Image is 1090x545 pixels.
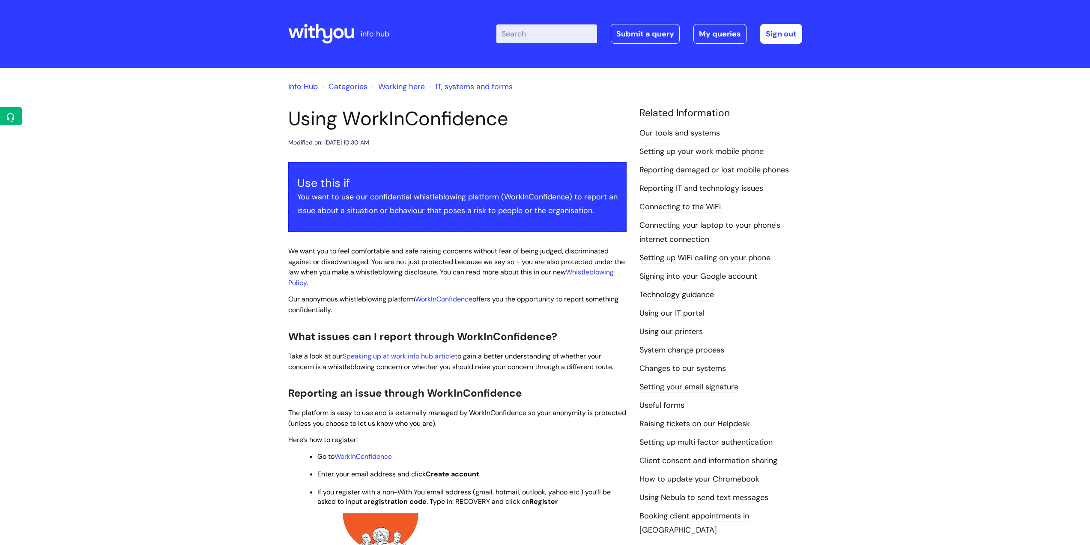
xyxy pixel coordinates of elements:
a: My queries [693,24,747,44]
a: Connecting to the WiFi [639,202,721,213]
h4: Related Information [639,107,802,119]
span: Take a look at our to gain a better understanding of whether your concern is a whistleblowing con... [288,352,613,371]
a: Setting up WiFi calling on your phone [639,253,770,264]
span: What issues can I report through WorkInConfidence? [288,330,557,343]
a: Client consent and information sharing [639,455,777,467]
a: Reporting damaged or lost mobile phones [639,165,789,176]
a: WorkInConfidence [334,452,392,461]
a: Raising tickets on our Helpdesk [639,419,750,430]
a: Reporting IT and technology issues [639,183,763,194]
a: Info Hub [288,81,318,92]
a: Changes to our systems [639,363,726,374]
a: Using our printers [639,326,703,337]
a: Setting up multi factor authentication [639,437,773,448]
input: Search [496,24,597,43]
a: Working here [378,81,425,92]
a: Technology guidance [639,289,714,301]
a: Connecting your laptop to your phone's internet connection [639,220,780,245]
a: Signing into your Google account [639,271,757,282]
a: Sign out [760,24,802,44]
a: Using our IT portal [639,308,705,319]
span: Here’s how to register: [288,435,358,444]
span: Our anonymous whistleblowing platform offers you the opportunity to report something confidentially. [288,295,618,314]
h1: Using WorkInConfidence [288,107,627,130]
div: | - [496,24,802,44]
a: Categories [328,81,367,92]
a: Setting your email signature [639,382,738,393]
strong: registration code [367,497,427,506]
a: WorkInConfidence [415,295,472,304]
span: Enter your email address and click [317,470,479,479]
a: System change process [639,345,724,356]
li: IT, systems and forms [427,80,513,93]
span: Go to [317,452,392,461]
strong: Create account [426,470,479,479]
li: Working here [370,80,425,93]
p: You want to use our confidential whistleblowing platform (WorkInConfidence) to report an issue ab... [297,190,618,218]
span: We want you to feel comfortable and safe raising concerns without fear of being judged, discrimin... [288,247,625,287]
p: info hub [361,27,389,41]
a: Submit a query [611,24,680,44]
a: Speaking up at work info hub article [343,352,455,361]
span: The platform is easy to use and is externally managed by WorkInConfidence so your anonymity is pr... [288,408,626,428]
h3: Use this if [297,176,618,190]
a: Booking client appointments in [GEOGRAPHIC_DATA] [639,511,749,536]
a: How to update your Chromebook [639,474,759,485]
a: Using Nebula to send text messages [639,492,768,503]
a: Setting up your work mobile phone [639,146,764,157]
a: IT, systems and forms [436,81,513,92]
a: Our tools and systems [639,128,720,139]
div: Modified on: [DATE] 10:30 AM [288,137,369,148]
li: Solution home [320,80,367,93]
span: Reporting an issue through WorkInConfidence [288,386,522,400]
a: Useful forms [639,400,684,411]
